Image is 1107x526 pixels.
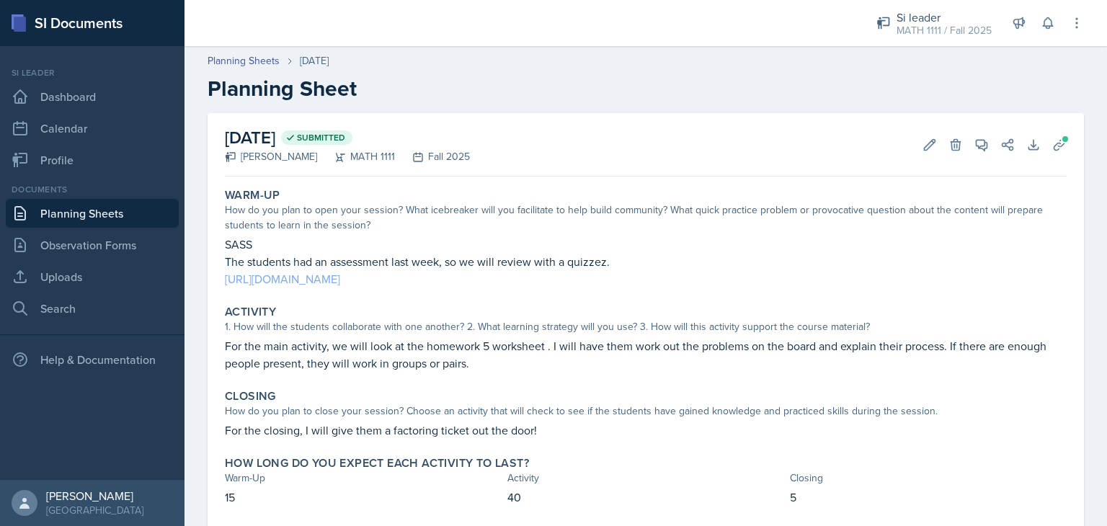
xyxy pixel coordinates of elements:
[507,471,784,486] div: Activity
[225,149,317,164] div: [PERSON_NAME]
[6,66,179,79] div: Si leader
[6,345,179,374] div: Help & Documentation
[790,471,1067,486] div: Closing
[208,76,1084,102] h2: Planning Sheet
[507,489,784,506] p: 40
[6,146,179,174] a: Profile
[300,53,329,68] div: [DATE]
[317,149,395,164] div: MATH 1111
[6,262,179,291] a: Uploads
[208,53,280,68] a: Planning Sheets
[225,271,340,287] a: [URL][DOMAIN_NAME]
[897,9,992,26] div: Si leader
[225,236,1067,253] p: SASS
[790,489,1067,506] p: 5
[225,125,470,151] h2: [DATE]
[6,82,179,111] a: Dashboard
[225,489,502,506] p: 15
[297,132,345,143] span: Submitted
[6,294,179,323] a: Search
[225,471,502,486] div: Warm-Up
[6,114,179,143] a: Calendar
[225,337,1067,372] p: For the main activity, we will look at the homework 5 worksheet . I will have them work out the p...
[6,199,179,228] a: Planning Sheets
[46,489,143,503] div: [PERSON_NAME]
[46,503,143,517] div: [GEOGRAPHIC_DATA]
[225,188,280,202] label: Warm-Up
[225,305,276,319] label: Activity
[225,253,1067,270] p: The students had an assessment last week, so we will review with a quizzez.
[225,389,276,404] label: Closing
[225,456,529,471] label: How long do you expect each activity to last?
[225,422,1067,439] p: For the closing, I will give them a factoring ticket out the door!
[225,404,1067,419] div: How do you plan to close your session? Choose an activity that will check to see if the students ...
[225,319,1067,334] div: 1. How will the students collaborate with one another? 2. What learning strategy will you use? 3....
[395,149,470,164] div: Fall 2025
[6,183,179,196] div: Documents
[225,202,1067,233] div: How do you plan to open your session? What icebreaker will you facilitate to help build community...
[6,231,179,259] a: Observation Forms
[897,23,992,38] div: MATH 1111 / Fall 2025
